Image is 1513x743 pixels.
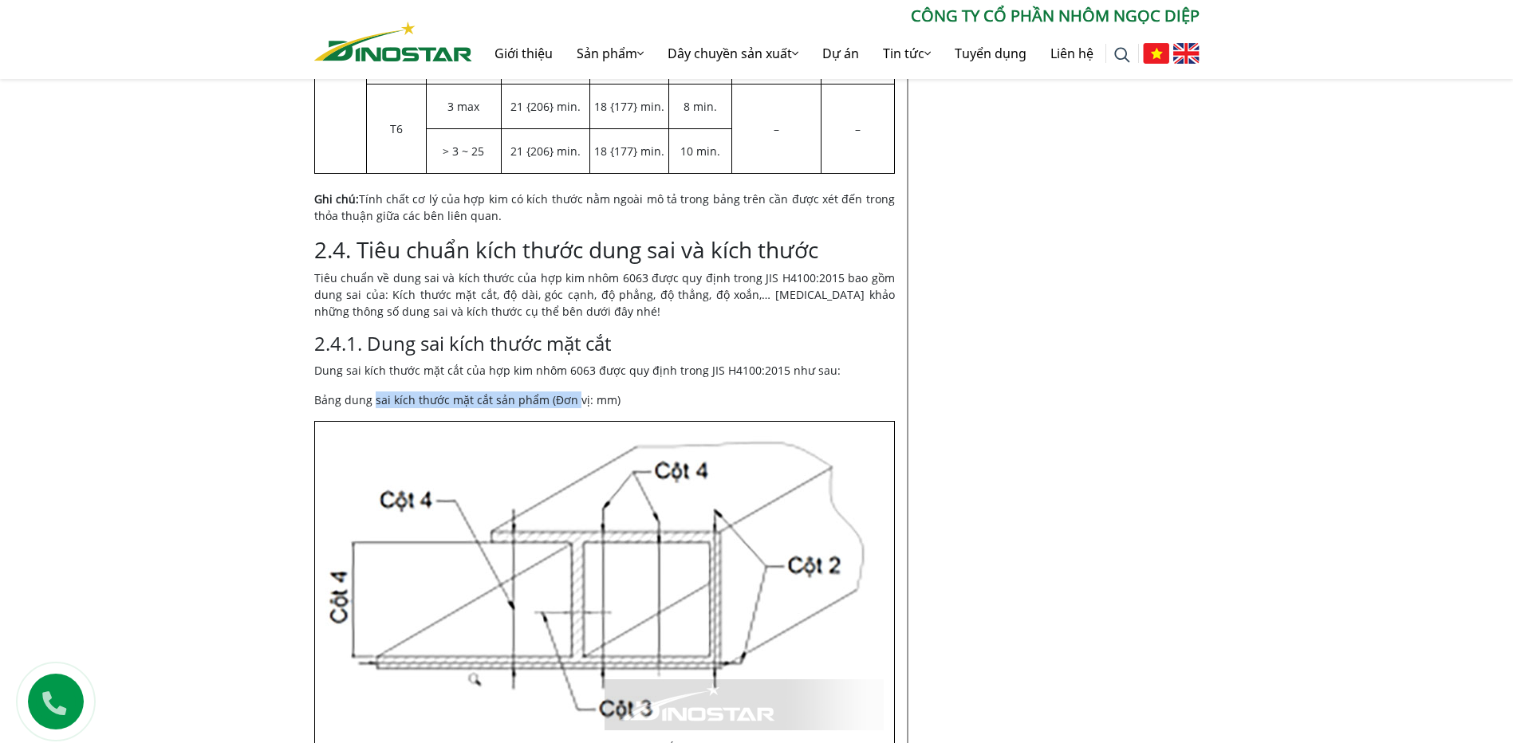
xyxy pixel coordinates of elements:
a: Dây chuyền sản xuất [656,28,810,79]
h4: 2.4.1. Dung sai kích thước mặt cắt [314,332,895,356]
td: 3 max [426,84,501,128]
p: Bảng dung sai kích thước mặt cắt sản phẩm (Đơn vị: mm) [314,391,895,408]
td: – [732,84,822,173]
img: Dung sai kích thước mặt cắt [325,434,884,730]
a: Tin tức [871,28,943,79]
a: Giới thiệu [483,28,565,79]
a: Dự án [810,28,871,79]
td: > 3 ~ 25 [426,128,501,173]
img: English [1173,43,1200,64]
h3: 2.4. Tiêu chuẩn kích thước dung sai và kích thước [314,237,895,264]
p: Dung sai kích thước mặt cắt của hợp kim nhôm 6063 được quy định trong JIS H4100:2015 như sau: [314,362,895,379]
a: Sản phẩm [565,28,656,79]
img: Tiếng Việt [1143,43,1169,64]
td: – [822,84,894,173]
td: 21 {206} min. [501,84,590,128]
td: 8 min. [669,84,732,128]
img: Nhôm Dinostar [314,22,472,61]
a: Liên hệ [1038,28,1105,79]
td: 10 min. [669,128,732,173]
td: T6 [366,84,426,173]
strong: Ghi chú: [314,191,359,206]
p: Tiêu chuẩn về dung sai và kích thước của hợp kim nhôm 6063 được quy định trong JIS H4100:2015 bao... [314,269,895,320]
p: CÔNG TY CỔ PHẦN NHÔM NGỌC DIỆP [472,4,1200,28]
td: 18 {177} min. [590,84,669,128]
img: search [1114,47,1130,63]
p: Tính chất cơ lý của hợp kim có kích thước nằm ngoài mô tả trong bảng trên cần được xét đến trong ... [314,191,895,224]
a: Tuyển dụng [943,28,1038,79]
td: 21 {206} min. [501,128,590,173]
td: 18 {177} min. [590,128,669,173]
